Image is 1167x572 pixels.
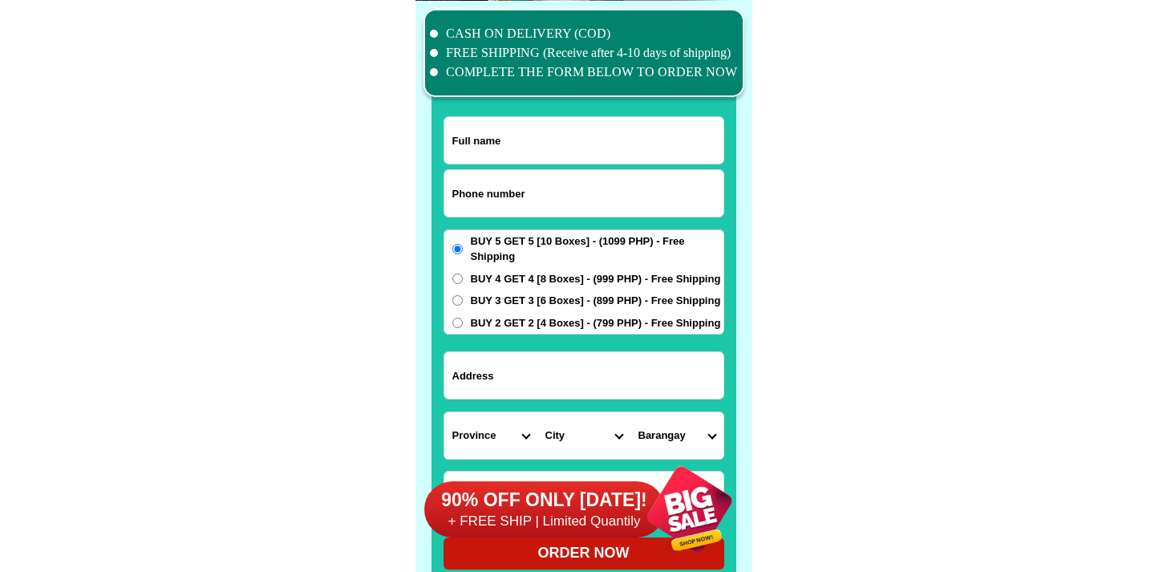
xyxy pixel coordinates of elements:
[471,293,721,309] span: BUY 3 GET 3 [6 Boxes] - (899 PHP) - Free Shipping
[452,318,463,328] input: BUY 2 GET 2 [4 Boxes] - (799 PHP) - Free Shipping
[537,412,630,459] select: Select district
[444,412,537,459] select: Select province
[471,315,721,331] span: BUY 2 GET 2 [4 Boxes] - (799 PHP) - Free Shipping
[430,43,738,63] li: FREE SHIPPING (Receive after 4-10 days of shipping)
[444,352,723,399] input: Input address
[430,63,738,82] li: COMPLETE THE FORM BELOW TO ORDER NOW
[430,24,738,43] li: CASH ON DELIVERY (COD)
[452,274,463,284] input: BUY 4 GET 4 [8 Boxes] - (999 PHP) - Free Shipping
[424,513,665,530] h6: + FREE SHIP | Limited Quantily
[452,244,463,254] input: BUY 5 GET 5 [10 Boxes] - (1099 PHP) - Free Shipping
[471,233,723,265] span: BUY 5 GET 5 [10 Boxes] - (1099 PHP) - Free Shipping
[424,489,665,513] h6: 90% OFF ONLY [DATE]!
[630,412,723,459] select: Select commune
[471,271,721,287] span: BUY 4 GET 4 [8 Boxes] - (999 PHP) - Free Shipping
[452,295,463,306] input: BUY 3 GET 3 [6 Boxes] - (899 PHP) - Free Shipping
[444,170,723,217] input: Input phone_number
[444,117,723,164] input: Input full_name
